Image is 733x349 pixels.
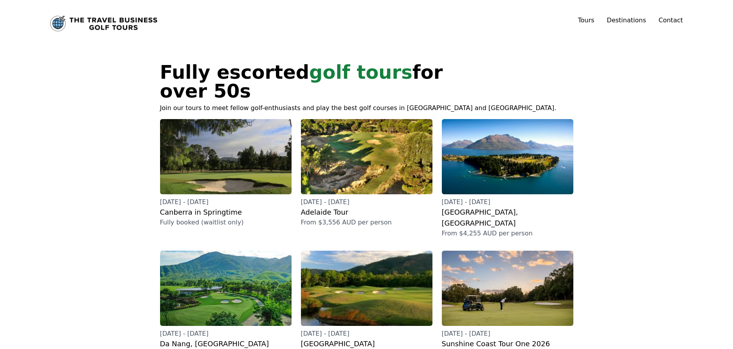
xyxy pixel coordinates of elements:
[50,16,157,31] img: The Travel Business Golf Tours logo
[160,103,573,113] p: Join our tours to meet fellow golf-enthusiasts and play the best golf courses in [GEOGRAPHIC_DATA...
[301,197,432,207] p: [DATE] - [DATE]
[160,207,292,218] h2: Canberra in Springtime
[442,329,573,338] p: [DATE] - [DATE]
[659,16,683,25] a: Contact
[309,61,412,83] span: golf tours
[442,229,573,238] p: From $4,255 AUD per person
[607,16,646,24] a: Destinations
[442,197,573,207] p: [DATE] - [DATE]
[160,119,292,227] a: [DATE] - [DATE]Canberra in SpringtimeFully booked (waitlist only)
[160,63,511,100] h1: Fully escorted for over 50s
[578,16,594,24] a: Tours
[301,218,432,227] p: From $3,556 AUD per person
[50,16,157,31] a: Link to home page
[301,329,432,338] p: [DATE] - [DATE]
[301,119,432,227] a: [DATE] - [DATE]Adelaide TourFrom $3,556 AUD per person
[442,207,573,229] h2: [GEOGRAPHIC_DATA], [GEOGRAPHIC_DATA]
[301,207,432,218] h2: Adelaide Tour
[160,329,292,338] p: [DATE] - [DATE]
[160,197,292,207] p: [DATE] - [DATE]
[442,119,573,238] a: [DATE] - [DATE][GEOGRAPHIC_DATA], [GEOGRAPHIC_DATA]From $4,255 AUD per person
[160,218,292,227] p: Fully booked (waitlist only)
